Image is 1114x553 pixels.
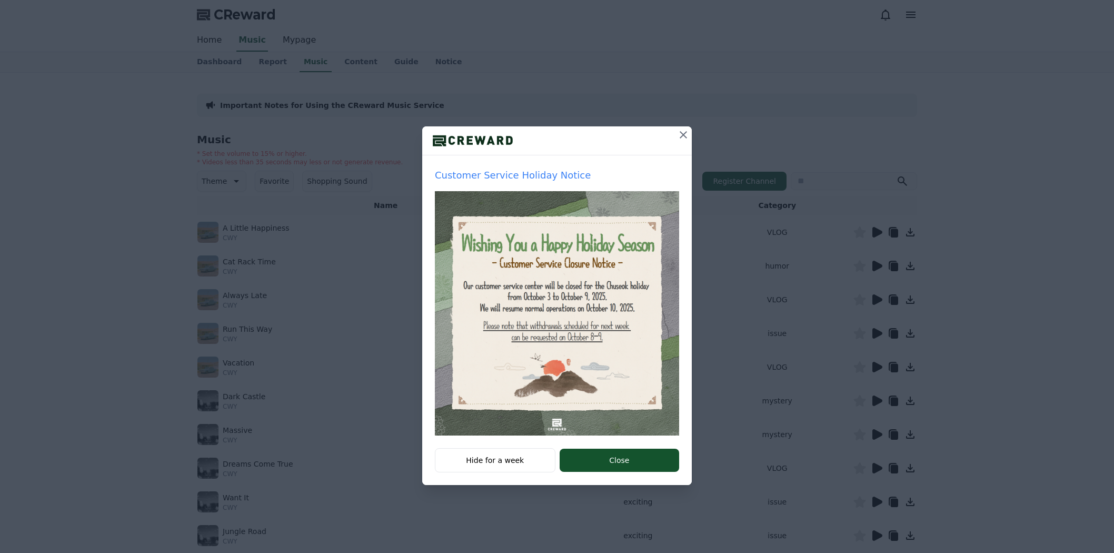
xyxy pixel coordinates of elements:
img: popup thumbnail [435,191,679,436]
p: Customer Service Holiday Notice [435,168,679,183]
img: logo [422,133,523,149]
button: Hide for a week [435,448,555,472]
button: Close [560,449,679,472]
a: Customer Service Holiday Notice [435,168,679,436]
